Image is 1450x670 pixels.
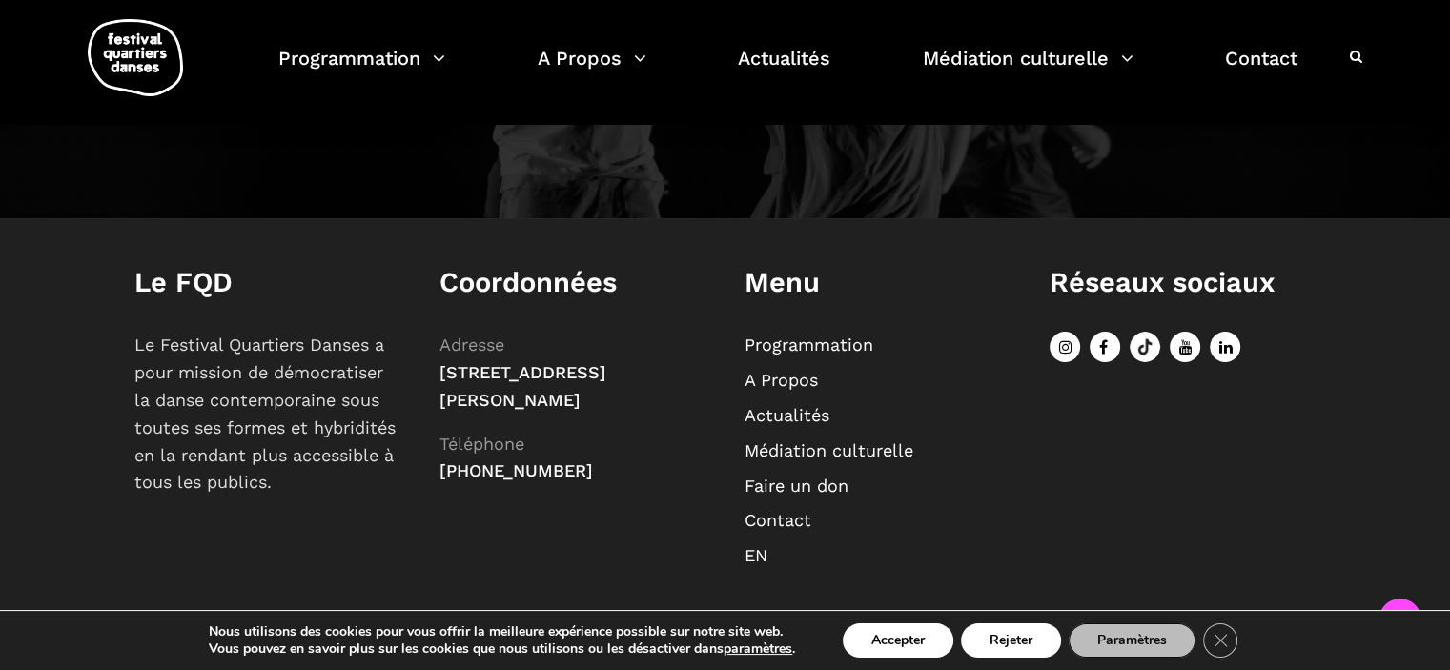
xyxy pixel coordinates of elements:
button: Paramètres [1069,623,1195,658]
button: paramètres [724,640,792,658]
a: Contact [745,510,811,530]
a: Programmation [278,42,445,98]
button: Rejeter [961,623,1061,658]
h1: Réseaux sociaux [1050,266,1317,299]
a: Actualités [738,42,830,98]
span: [PHONE_NUMBER] [439,460,593,480]
span: [STREET_ADDRESS][PERSON_NAME] [439,362,606,410]
a: A Propos [538,42,646,98]
img: logo-fqd-med [88,19,183,96]
span: Téléphone [439,434,524,454]
button: Accepter [843,623,953,658]
a: Faire un don [745,476,848,496]
a: Actualités [745,405,829,425]
h1: Le FQD [134,266,401,299]
h1: Coordonnées [439,266,706,299]
p: Nous utilisons des cookies pour vous offrir la meilleure expérience possible sur notre site web. [209,623,795,640]
a: Médiation culturelle [745,440,913,460]
h1: Menu [745,266,1011,299]
a: EN [745,545,767,565]
p: Vous pouvez en savoir plus sur les cookies que nous utilisons ou les désactiver dans . [209,640,795,658]
a: Programmation [745,335,873,355]
span: Adresse [439,335,504,355]
p: Le Festival Quartiers Danses a pour mission de démocratiser la danse contemporaine sous toutes se... [134,332,401,497]
button: Close GDPR Cookie Banner [1203,623,1237,658]
a: A Propos [745,370,818,390]
a: Contact [1225,42,1297,98]
a: Médiation culturelle [923,42,1133,98]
